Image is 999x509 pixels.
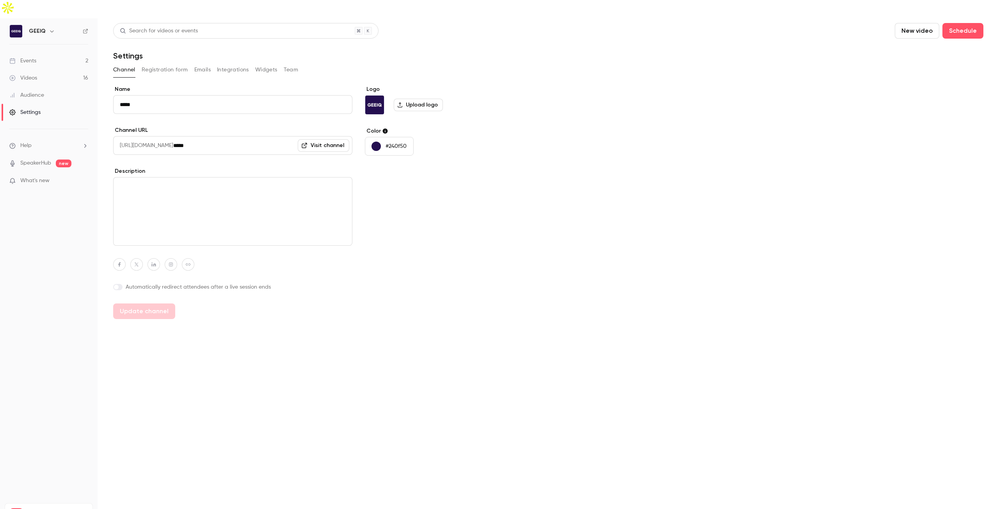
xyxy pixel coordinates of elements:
[365,85,485,93] label: Logo
[142,64,188,76] button: Registration form
[284,64,299,76] button: Team
[113,126,352,134] label: Channel URL
[9,57,36,65] div: Events
[9,74,37,82] div: Videos
[113,283,352,291] label: Automatically redirect attendees after a live session ends
[895,23,939,39] button: New video
[120,27,198,35] div: Search for videos or events
[365,96,384,114] img: GEEIQ
[217,64,249,76] button: Integrations
[29,27,46,35] h6: GEEIQ
[56,160,71,167] span: new
[113,64,135,76] button: Channel
[20,159,51,167] a: SpeakerHub
[20,177,50,185] span: What's new
[194,64,211,76] button: Emails
[113,136,173,155] span: [URL][DOMAIN_NAME]
[113,85,352,93] label: Name
[255,64,277,76] button: Widgets
[10,25,22,37] img: GEEIQ
[298,139,349,152] a: Visit channel
[9,108,41,116] div: Settings
[9,142,88,150] li: help-dropdown-opener
[113,167,352,175] label: Description
[942,23,983,39] button: Schedule
[365,137,414,156] button: #240f50
[386,142,407,150] p: #240f50
[365,127,485,135] label: Color
[394,99,443,111] label: Upload logo
[20,142,32,150] span: Help
[113,51,143,60] h1: Settings
[9,91,44,99] div: Audience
